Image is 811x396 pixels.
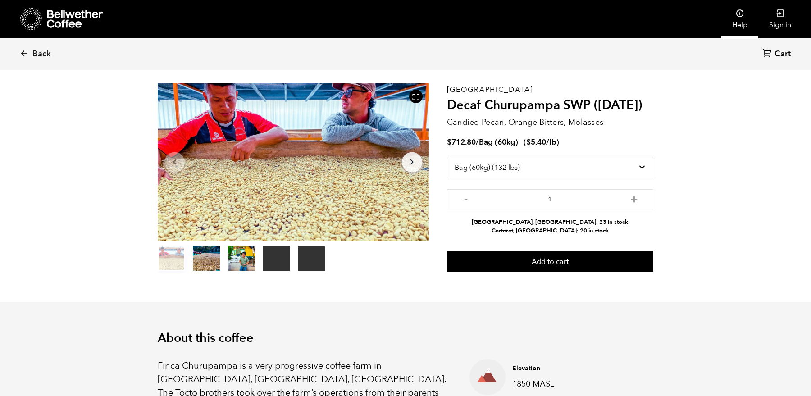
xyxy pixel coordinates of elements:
[546,137,556,147] span: /lb
[512,378,639,390] p: 1850 MASL
[263,246,290,271] video: Your browser does not support the video tag.
[476,137,479,147] span: /
[447,98,653,113] h2: Decaf Churupampa SWP ([DATE])
[460,194,472,203] button: -
[479,137,518,147] span: Bag (60kg)
[763,48,793,60] a: Cart
[447,218,653,227] li: [GEOGRAPHIC_DATA], [GEOGRAPHIC_DATA]: 23 in stock
[526,137,531,147] span: $
[298,246,325,271] video: Your browser does not support the video tag.
[447,137,476,147] bdi: 712.80
[158,331,653,346] h2: About this coffee
[447,116,653,128] p: Candied Pecan, Orange Bitters, Molasses
[447,251,653,272] button: Add to cart
[526,137,546,147] bdi: 5.40
[629,194,640,203] button: +
[32,49,51,59] span: Back
[775,49,791,59] span: Cart
[447,137,451,147] span: $
[447,227,653,235] li: Carteret, [GEOGRAPHIC_DATA]: 20 in stock
[524,137,559,147] span: ( )
[512,364,639,373] h4: Elevation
